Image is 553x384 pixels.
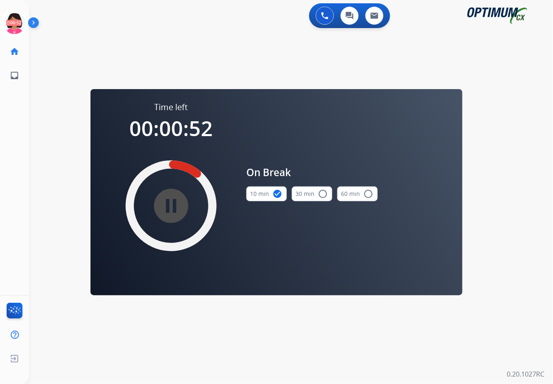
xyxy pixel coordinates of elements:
[507,369,545,379] p: 0.20.1027RC
[337,186,378,201] button: 60 min
[166,201,176,211] mat-icon: pause_circle_filled
[246,165,378,180] span: On Break
[155,101,188,113] span: Time left
[292,186,332,201] button: 30 min
[272,189,282,199] mat-icon: check_circle
[318,189,328,199] mat-icon: radio_button_unchecked
[363,189,373,199] mat-icon: radio_button_unchecked
[129,114,213,142] span: 00:00:52
[10,71,19,80] mat-icon: inbox
[246,186,287,201] button: 10 min
[10,47,19,57] mat-icon: home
